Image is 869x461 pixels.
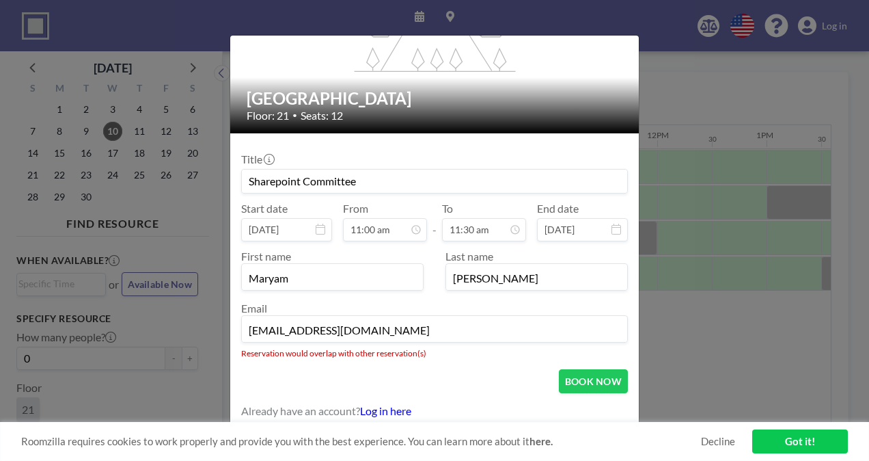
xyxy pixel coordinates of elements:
[301,109,343,122] span: Seats: 12
[21,435,701,448] span: Roomzilla requires cookies to work properly and provide you with the best experience. You can lea...
[432,207,437,237] span: -
[292,110,297,120] span: •
[247,88,624,109] h2: [GEOGRAPHIC_DATA]
[242,170,627,193] input: Guest reservation
[529,435,553,447] a: here.
[445,250,493,263] label: Last name
[241,202,288,215] label: Start date
[442,202,453,215] label: To
[701,435,735,448] a: Decline
[559,369,628,393] button: BOOK NOW
[241,302,267,315] label: Email
[241,250,291,263] label: First name
[242,319,627,342] input: Email
[242,267,423,290] input: First name
[360,404,411,417] a: Log in here
[752,430,848,453] a: Got it!
[537,202,579,215] label: End date
[446,267,627,290] input: Last name
[241,404,360,418] span: Already have an account?
[241,153,273,166] label: Title
[241,348,628,358] li: Reservation would overlap with other reservation(s)
[247,109,289,122] span: Floor: 21
[343,202,368,215] label: From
